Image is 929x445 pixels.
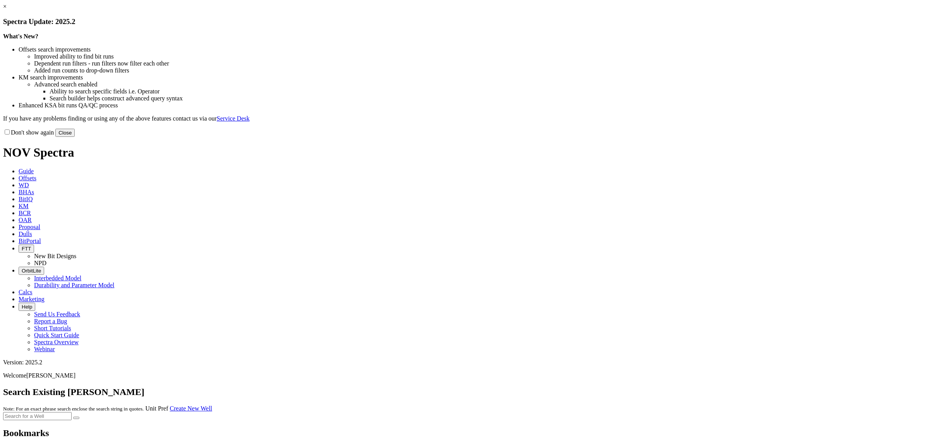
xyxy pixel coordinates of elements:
h1: NOV Spectra [3,145,926,160]
span: BHAs [19,189,34,195]
small: Note: For an exact phrase search enclose the search string in quotes. [3,406,144,412]
p: Welcome [3,372,926,379]
a: Unit Pref [145,405,168,412]
span: OrbitLite [22,268,41,274]
li: Ability to search specific fields i.e. Operator [50,88,926,95]
h2: Search Existing [PERSON_NAME] [3,387,926,397]
span: Help [22,304,32,310]
a: NPD [34,260,46,266]
a: New Bit Designs [34,253,76,259]
a: Spectra Overview [34,339,79,345]
h2: Bookmarks [3,428,926,438]
label: Don't show again [3,129,54,136]
a: Send Us Feedback [34,311,80,317]
h3: Spectra Update: 2025.2 [3,17,926,26]
span: FTT [22,246,31,252]
span: BitPortal [19,238,41,244]
li: Improved ability to find bit runs [34,53,926,60]
a: Service Desk [217,115,250,122]
a: × [3,3,7,10]
span: Calcs [19,289,33,295]
span: Offsets [19,175,36,181]
span: Dulls [19,231,32,237]
span: Guide [19,168,34,174]
span: KM [19,203,29,209]
a: Report a Bug [34,318,67,324]
span: OAR [19,217,32,223]
p: If you have any problems finding or using any of the above features contact us via our [3,115,926,122]
li: Offsets search improvements [19,46,926,53]
li: Search builder helps construct advanced query syntax [50,95,926,102]
strong: What's New? [3,33,38,40]
li: Enhanced KSA bit runs QA/QC process [19,102,926,109]
span: BitIQ [19,196,33,202]
a: Create New Well [170,405,212,412]
button: Close [55,129,75,137]
span: WD [19,182,29,188]
span: Marketing [19,296,45,302]
li: KM search improvements [19,74,926,81]
span: BCR [19,210,31,216]
a: Short Tutorials [34,325,71,331]
span: [PERSON_NAME] [26,372,75,379]
input: Search for a Well [3,412,72,420]
a: Durability and Parameter Model [34,282,115,288]
a: Interbedded Model [34,275,81,281]
li: Added run counts to drop-down filters [34,67,926,74]
a: Webinar [34,346,55,352]
li: Dependent run filters - run filters now filter each other [34,60,926,67]
input: Don't show again [5,129,10,135]
div: Version: 2025.2 [3,359,926,366]
span: Proposal [19,224,40,230]
li: Advanced search enabled [34,81,926,88]
a: Quick Start Guide [34,332,79,338]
